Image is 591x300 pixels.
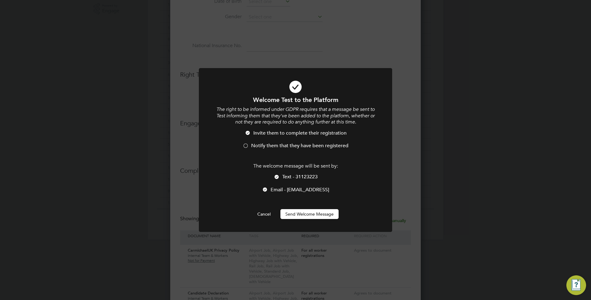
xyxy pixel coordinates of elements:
[271,187,329,193] span: Email - [EMAIL_ADDRESS]
[215,96,376,104] h1: Welcome Test to the Platform
[280,209,339,219] button: Send Welcome Message
[215,163,376,169] p: The welcome message will be sent by:
[252,209,275,219] button: Cancel
[282,174,318,180] span: Text - 31123223
[566,275,586,295] button: Engage Resource Center
[251,143,348,149] span: Notify them that they have been registered
[216,106,375,125] i: The right to be informed under GDPR requires that a message be sent to Test informing them that t...
[253,130,347,136] span: Invite them to complete their registration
